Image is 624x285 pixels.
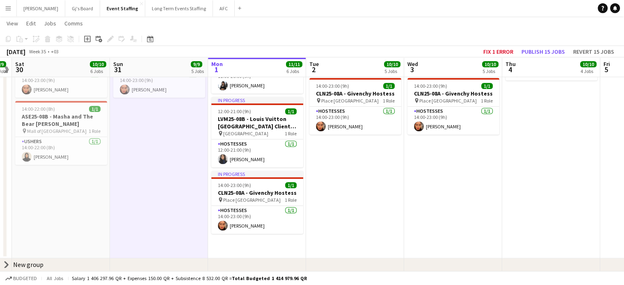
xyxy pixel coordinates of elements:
span: Mall of [GEOGRAPHIC_DATA] [27,128,87,134]
span: 14:00-23:00 (9h) [414,83,447,89]
div: [DATE] [7,48,25,56]
span: Thu [505,60,516,68]
div: 4 Jobs [581,68,596,74]
span: Fri [603,60,610,68]
span: Total Budgeted 1 414 979.96 QR [232,275,307,281]
span: Sun [113,60,123,68]
span: Edit [26,20,36,27]
button: [PERSON_NAME] [17,0,65,16]
div: 6 Jobs [286,68,302,74]
span: 1 Role [481,98,493,104]
span: 12:00-21:00 (9h) [218,108,251,114]
div: +03 [51,48,59,55]
span: 14:00-23:00 (9h) [218,182,251,188]
span: 1 Role [383,98,395,104]
span: 1 Role [285,197,297,203]
app-card-role: Hostesses1/114:00-23:00 (9h)[PERSON_NAME] [309,107,401,135]
span: 1 Role [285,130,297,137]
div: 6 Jobs [90,68,106,74]
span: Mon [211,60,223,68]
button: Fix 1 error [480,46,517,57]
span: 5 [602,65,610,74]
div: Salary 1 406 297.96 QR + Expenses 150.00 QR + Subsistence 8 532.00 QR = [72,275,307,281]
a: Comms [61,18,86,29]
span: 1/1 [481,83,493,89]
span: Tue [309,60,319,68]
div: 5 Jobs [191,68,204,74]
span: Place [GEOGRAPHIC_DATA] [419,98,477,104]
app-card-role: Sales Associate1/111:00-20:00 (9h)[PERSON_NAME] [211,66,303,93]
app-card-role: Ushers1/114:00-22:00 (8h)[PERSON_NAME] [15,137,107,165]
h3: CLN25-08A - Givenchy Hostess [309,90,401,97]
span: 14:00-23:00 (9h) [316,83,349,89]
span: 14:00-22:00 (8h) [22,106,55,112]
span: Place [GEOGRAPHIC_DATA] [321,98,379,104]
app-card-role: Hostesses1/114:00-23:00 (9h)[PERSON_NAME] [15,70,107,98]
span: 1 Role [89,128,101,134]
button: Long Term Events Staffing [145,0,213,16]
span: Comms [64,20,83,27]
span: Jobs [44,20,56,27]
button: Publish 15 jobs [518,46,568,57]
span: Budgeted [13,276,37,281]
span: Week 35 [27,48,48,55]
app-job-card: 14:00-22:00 (8h)1/1ASE25-08B - Masha and The Bear [PERSON_NAME] Mall of [GEOGRAPHIC_DATA]1 RoleUs... [15,101,107,165]
app-card-role: Hostesses1/114:00-23:00 (9h)[PERSON_NAME] [113,70,205,98]
button: Budgeted [4,274,38,283]
span: View [7,20,18,27]
span: 1/1 [89,106,101,112]
span: 10/10 [580,61,597,67]
span: 10/10 [90,61,106,67]
div: 5 Jobs [482,68,498,74]
span: 4 [504,65,516,74]
app-card-role: Hostesses1/114:00-23:00 (9h)[PERSON_NAME] [211,206,303,234]
span: 2 [308,65,319,74]
span: 3 [406,65,418,74]
a: View [3,18,21,29]
a: Jobs [41,18,59,29]
span: 1 [210,65,223,74]
span: Place [GEOGRAPHIC_DATA] [223,197,281,203]
app-card-role: Hostesses1/112:00-21:00 (9h)[PERSON_NAME] [211,139,303,167]
span: 10/10 [482,61,498,67]
app-card-role: Hostesses1/114:00-23:00 (9h)[PERSON_NAME] [407,107,499,135]
a: Edit [23,18,39,29]
button: Revert 15 jobs [570,46,617,57]
h3: LVM25-08B - Louis Vuitton [GEOGRAPHIC_DATA] Client Advisor [211,115,303,130]
app-job-card: In progress14:00-23:00 (9h)1/1CLN25-08A - Givenchy Hostess Place [GEOGRAPHIC_DATA]1 RoleHostesses... [211,171,303,234]
span: Sat [15,60,24,68]
h3: ASE25-08B - Masha and The Bear [PERSON_NAME] [15,113,107,128]
button: AFC [213,0,235,16]
h3: CLN25-08A - Givenchy Hostess [407,90,499,97]
div: In progress [211,171,303,177]
span: 9/9 [191,61,202,67]
div: New group [13,260,43,269]
h3: CLN25-08A - Givenchy Hostess [211,189,303,196]
span: 31 [112,65,123,74]
span: Wed [407,60,418,68]
span: [GEOGRAPHIC_DATA] [223,130,268,137]
span: 11/11 [286,61,302,67]
app-job-card: 14:00-23:00 (9h)1/1CLN25-08A - Givenchy Hostess Place [GEOGRAPHIC_DATA]1 RoleHostesses1/114:00-23... [309,78,401,135]
span: 1/1 [383,83,395,89]
button: Gj's Board [65,0,100,16]
span: All jobs [45,275,65,281]
app-job-card: In progress12:00-21:00 (9h)1/1LVM25-08B - Louis Vuitton [GEOGRAPHIC_DATA] Client Advisor [GEOGRAP... [211,97,303,167]
span: 10/10 [384,61,400,67]
div: 5 Jobs [384,68,400,74]
app-job-card: 14:00-23:00 (9h)1/1CLN25-08A - Givenchy Hostess Place [GEOGRAPHIC_DATA]1 RoleHostesses1/114:00-23... [407,78,499,135]
button: Event Staffing [100,0,145,16]
span: 30 [14,65,24,74]
span: 1/1 [285,108,297,114]
div: In progress [211,97,303,103]
span: 1/1 [285,182,297,188]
